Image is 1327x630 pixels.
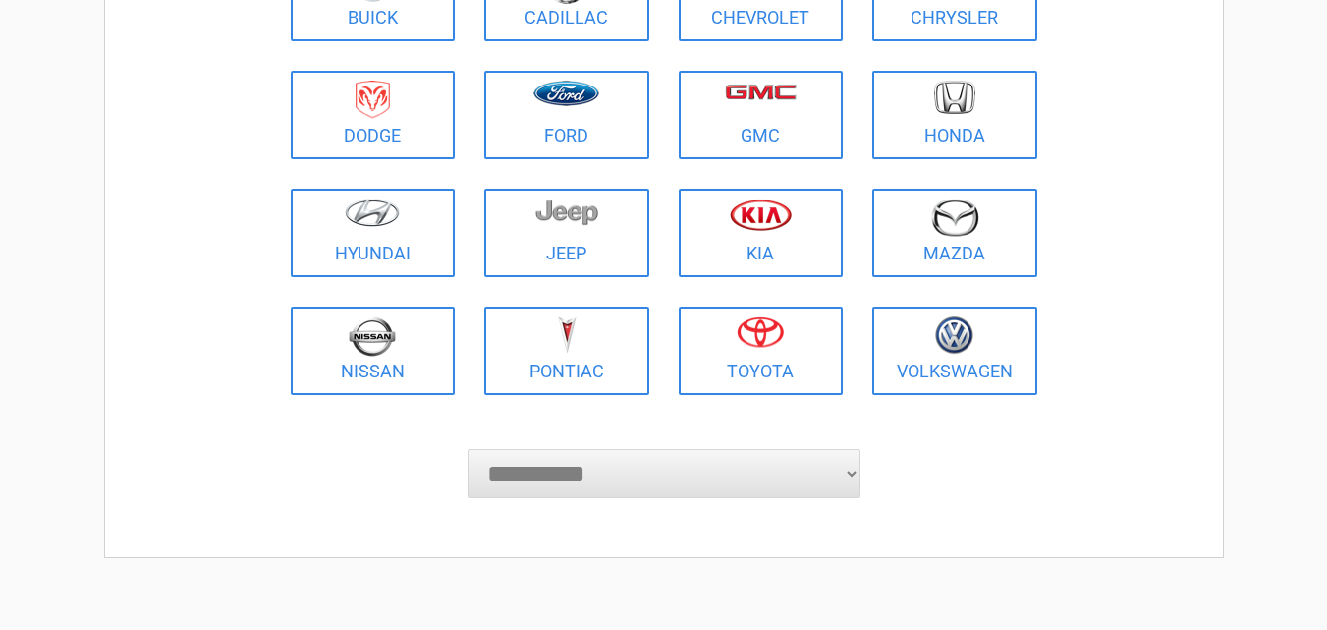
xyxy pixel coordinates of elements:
a: Kia [679,189,844,277]
a: Mazda [872,189,1037,277]
a: Pontiac [484,307,649,395]
img: volkswagen [935,316,973,355]
img: gmc [725,84,797,100]
img: toyota [737,316,784,348]
a: Jeep [484,189,649,277]
a: Ford [484,71,649,159]
a: Hyundai [291,189,456,277]
a: Dodge [291,71,456,159]
img: hyundai [345,199,400,227]
img: mazda [930,199,979,237]
a: GMC [679,71,844,159]
a: Volkswagen [872,307,1037,395]
img: kia [730,199,792,231]
a: Honda [872,71,1037,159]
img: honda [934,81,975,115]
img: jeep [535,199,598,226]
a: Toyota [679,307,844,395]
img: pontiac [557,316,577,354]
img: ford [533,81,599,106]
img: nissan [349,316,396,357]
img: dodge [356,81,390,119]
a: Nissan [291,307,456,395]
